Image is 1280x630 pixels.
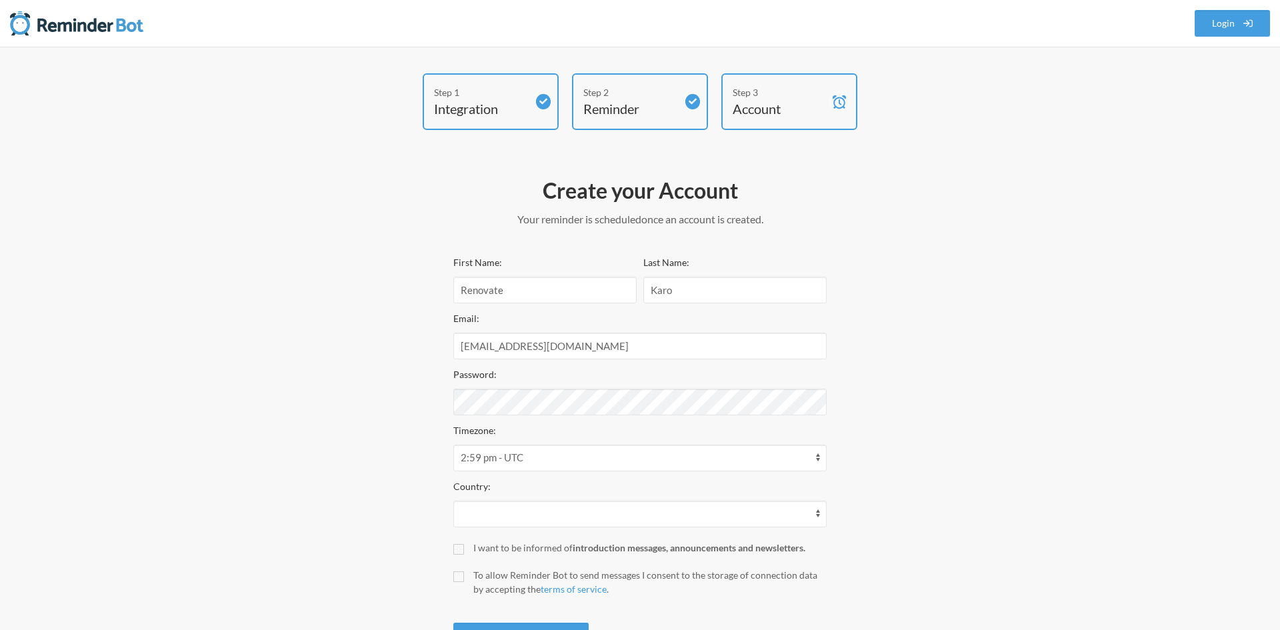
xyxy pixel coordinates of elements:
[453,257,502,268] label: First Name:
[434,85,527,99] div: Step 1
[473,541,827,555] div: I want to be informed of
[733,85,826,99] div: Step 3
[453,211,827,227] p: Your reminder is scheduled once an account is created.
[10,10,143,37] img: Reminder Bot
[434,99,527,118] h4: Integration
[541,583,607,595] a: terms of service
[473,568,827,596] div: To allow Reminder Bot to send messages I consent to the storage of connection data by accepting t...
[643,257,689,268] label: Last Name:
[733,99,826,118] h4: Account
[573,542,805,553] strong: introduction messages, announcements and newsletters.
[453,369,497,380] label: Password:
[583,85,677,99] div: Step 2
[1195,10,1271,37] a: Login
[453,313,479,324] label: Email:
[453,544,464,555] input: I want to be informed ofintroduction messages, announcements and newsletters.
[453,571,464,582] input: To allow Reminder Bot to send messages I consent to the storage of connection data by accepting t...
[583,99,677,118] h4: Reminder
[453,425,496,436] label: Timezone:
[453,481,491,492] label: Country:
[453,177,827,205] h2: Create your Account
